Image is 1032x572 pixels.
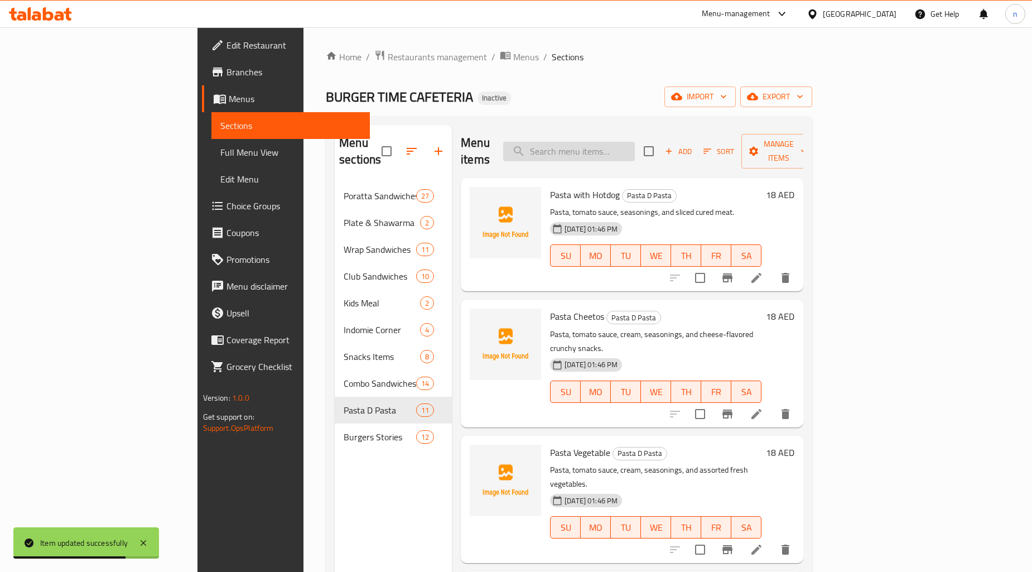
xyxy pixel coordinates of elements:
span: SA [736,520,757,536]
span: Get support on: [203,410,254,424]
span: 4 [421,325,433,335]
h6: 18 AED [766,309,794,324]
button: SU [550,381,581,403]
a: Grocery Checklist [202,353,370,380]
span: 2 [421,218,433,228]
li: / [543,50,547,64]
span: Restaurants management [388,50,487,64]
div: items [420,350,434,363]
span: Add item [660,143,696,160]
a: Restaurants management [374,50,487,64]
button: SU [550,244,581,267]
div: Pasta D Pasta [344,403,416,417]
span: 27 [417,191,433,201]
span: Pasta D Pasta [607,311,660,324]
span: 10 [417,271,433,282]
button: TH [671,381,701,403]
nav: breadcrumb [326,50,812,64]
span: FR [706,520,727,536]
span: WE [645,248,667,264]
span: Poratta Sandwiches [344,189,416,203]
span: TU [615,520,636,536]
span: Edit Menu [220,172,361,186]
div: [GEOGRAPHIC_DATA] [823,8,896,20]
span: 8 [421,352,433,362]
span: TH [676,248,697,264]
span: 2 [421,298,433,309]
button: TU [611,516,641,539]
button: MO [581,516,611,539]
span: 11 [417,405,433,416]
button: MO [581,381,611,403]
a: Coupons [202,219,370,246]
span: BURGER TIME CAFETERIA [326,84,473,109]
button: Add [660,143,696,160]
span: Add [663,145,693,158]
div: items [416,430,434,444]
div: items [416,189,434,203]
span: Version: [203,391,230,405]
span: TH [676,520,697,536]
span: Snacks Items [344,350,420,363]
button: TH [671,516,701,539]
button: import [664,86,736,107]
span: WE [645,520,667,536]
span: Select to update [688,538,712,561]
div: items [416,377,434,390]
span: SU [555,520,576,536]
div: Plate & Shawarma [344,216,420,229]
div: items [416,270,434,283]
span: MO [585,520,606,536]
span: SU [555,248,576,264]
span: Pasta with Hotdog [550,186,620,203]
div: Inactive [478,92,511,105]
div: Burgers Stories12 [335,424,452,450]
span: export [749,90,803,104]
nav: Menu sections [335,178,452,455]
button: Branch-specific-item [714,536,741,563]
span: Sort items [696,143,741,160]
li: / [491,50,495,64]
div: Wrap Sandwiches11 [335,236,452,263]
h6: 18 AED [766,445,794,460]
button: TH [671,244,701,267]
span: Coupons [226,226,361,239]
span: FR [706,248,727,264]
a: Full Menu View [211,139,370,166]
span: Pasta D Pasta [623,189,676,202]
input: search [503,142,635,161]
span: WE [645,384,667,400]
a: Edit Restaurant [202,32,370,59]
span: Wrap Sandwiches [344,243,416,256]
span: Menus [229,92,361,105]
span: import [673,90,727,104]
button: MO [581,244,611,267]
span: Sections [552,50,583,64]
span: Club Sandwiches [344,270,416,283]
span: Select to update [688,402,712,426]
button: Manage items [741,134,816,169]
span: Indomie Corner [344,323,420,337]
div: Kids Meal2 [335,290,452,316]
a: Coverage Report [202,326,370,353]
span: MO [585,384,606,400]
a: Edit menu item [750,407,763,421]
span: Pasta D Pasta [613,447,667,460]
button: SU [550,516,581,539]
button: TU [611,381,641,403]
span: Full Menu View [220,146,361,159]
span: [DATE] 01:46 PM [560,359,622,370]
span: FR [706,384,727,400]
a: Promotions [202,246,370,273]
span: MO [585,248,606,264]
a: Menus [500,50,539,64]
span: TH [676,384,697,400]
a: Choice Groups [202,193,370,219]
div: items [416,243,434,256]
div: Club Sandwiches10 [335,263,452,290]
button: Branch-specific-item [714,401,741,427]
a: Menu disclaimer [202,273,370,300]
button: delete [772,401,799,427]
